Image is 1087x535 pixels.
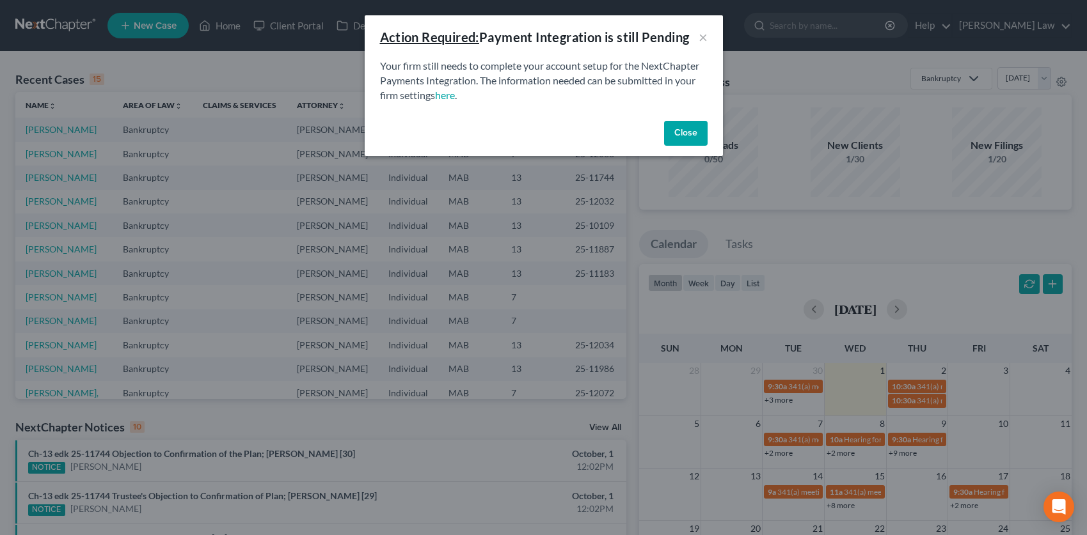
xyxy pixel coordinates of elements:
u: Action Required: [380,29,479,45]
button: Close [664,121,708,146]
button: × [699,29,708,45]
div: Payment Integration is still Pending [380,28,690,46]
p: Your firm still needs to complete your account setup for the NextChapter Payments Integration. Th... [380,59,708,103]
div: Open Intercom Messenger [1043,492,1074,522]
a: here [435,89,455,101]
